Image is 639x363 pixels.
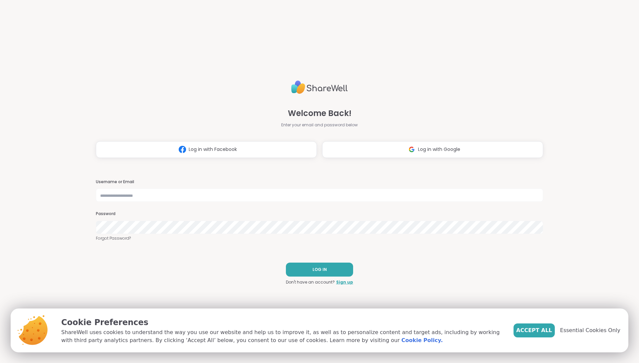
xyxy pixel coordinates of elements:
[61,328,503,344] p: ShareWell uses cookies to understand the way you use our website and help us to improve it, as we...
[405,143,418,156] img: ShareWell Logomark
[96,211,543,217] h3: Password
[313,267,327,273] span: LOG IN
[336,279,353,285] a: Sign up
[401,336,443,344] a: Cookie Policy.
[291,78,348,97] img: ShareWell Logo
[96,141,317,158] button: Log in with Facebook
[418,146,460,153] span: Log in with Google
[61,316,503,328] p: Cookie Preferences
[96,179,543,185] h3: Username or Email
[322,141,543,158] button: Log in with Google
[286,263,353,277] button: LOG IN
[514,323,555,337] button: Accept All
[281,122,358,128] span: Enter your email and password below
[560,326,620,334] span: Essential Cookies Only
[96,235,543,241] a: Forgot Password?
[286,279,335,285] span: Don't have an account?
[189,146,237,153] span: Log in with Facebook
[176,143,189,156] img: ShareWell Logomark
[288,107,351,119] span: Welcome Back!
[516,326,552,334] span: Accept All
